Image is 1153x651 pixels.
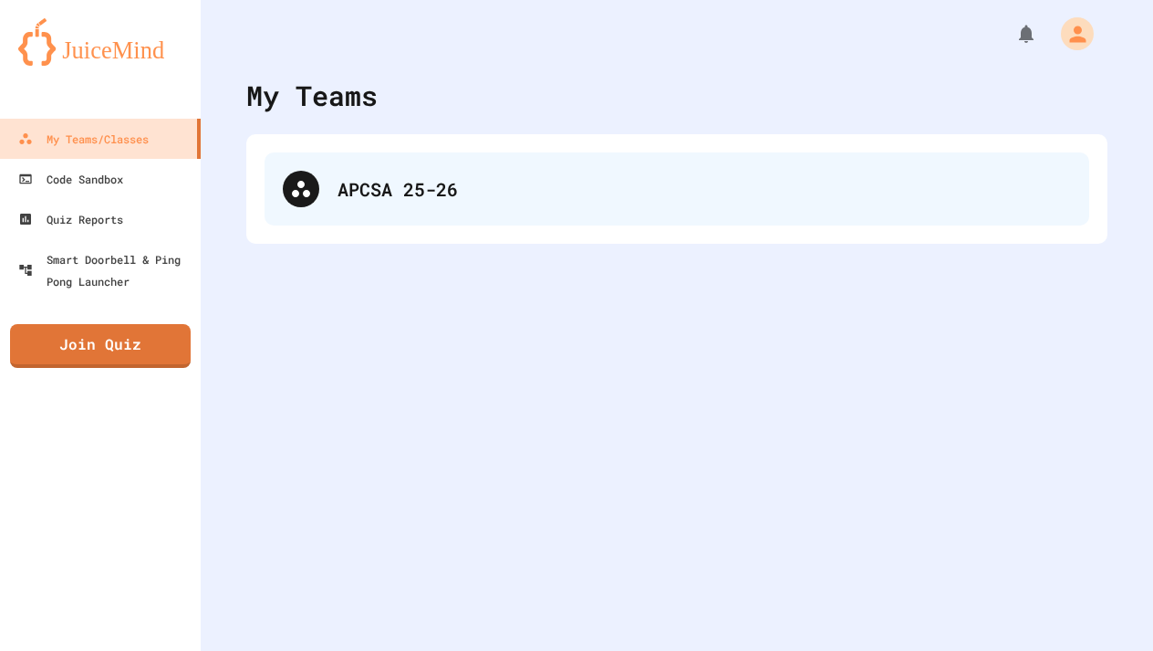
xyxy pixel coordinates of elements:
[18,208,123,230] div: Quiz Reports
[18,18,182,66] img: logo-orange.svg
[982,18,1042,49] div: My Notifications
[18,168,123,190] div: Code Sandbox
[246,75,378,116] div: My Teams
[265,152,1089,226] div: APCSA 25-26
[10,324,191,368] a: Join Quiz
[18,128,149,150] div: My Teams/Classes
[1042,13,1098,55] div: My Account
[18,248,193,292] div: Smart Doorbell & Ping Pong Launcher
[338,175,1071,203] div: APCSA 25-26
